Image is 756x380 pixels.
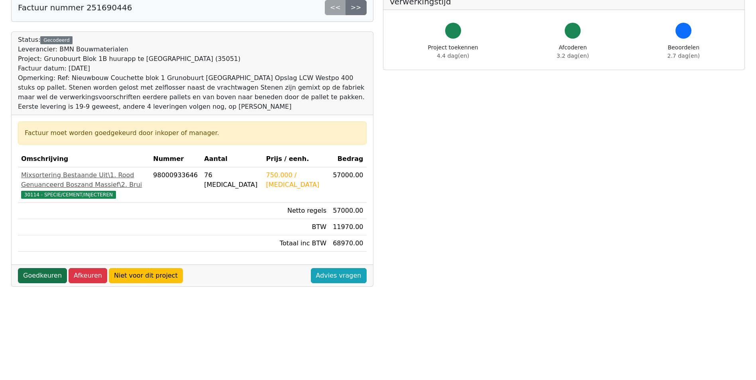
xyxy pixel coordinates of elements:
[150,167,201,203] td: 98000933646
[263,151,330,167] th: Prijs / eenh.
[18,45,367,54] div: Leverancier: BMN Bouwmaterialen
[330,167,366,203] td: 57000.00
[437,53,469,59] span: 4.4 dag(en)
[201,151,263,167] th: Aantal
[18,73,367,112] div: Opmerking: Ref: Nieuwbouw Couchette blok 1 Grunobuurt [GEOGRAPHIC_DATA] Opslag LCW Westpo 400 stu...
[557,43,589,60] div: Afcoderen
[330,151,366,167] th: Bedrag
[21,191,116,199] span: 30114 - SPECIE/CEMENT/INJECTEREN
[263,219,330,235] td: BTW
[18,35,367,112] div: Status:
[18,3,132,12] h5: Factuur nummer 251690446
[266,170,327,190] div: 750.000 / [MEDICAL_DATA]
[18,151,150,167] th: Omschrijving
[18,54,367,64] div: Project: Grunobuurt Blok 1B huurapp te [GEOGRAPHIC_DATA] (35051)
[40,36,73,44] div: Gecodeerd
[150,151,201,167] th: Nummer
[330,235,366,252] td: 68970.00
[21,170,147,199] a: Mixsortering Bestaande Uit\1. Rood Genuanceerd Boszand Massief\2. Brui30114 - SPECIE/CEMENT/INJEC...
[668,43,700,60] div: Beoordelen
[204,170,259,190] div: 76 [MEDICAL_DATA]
[21,170,147,190] div: Mixsortering Bestaande Uit\1. Rood Genuanceerd Boszand Massief\2. Brui
[330,203,366,219] td: 57000.00
[428,43,478,60] div: Project toekennen
[311,268,367,283] a: Advies vragen
[557,53,589,59] span: 3.2 dag(en)
[25,128,360,138] div: Factuur moet worden goedgekeurd door inkoper of manager.
[18,268,67,283] a: Goedkeuren
[263,203,330,219] td: Netto regels
[668,53,700,59] span: 2.7 dag(en)
[18,64,367,73] div: Factuur datum: [DATE]
[330,219,366,235] td: 11970.00
[263,235,330,252] td: Totaal inc BTW
[109,268,183,283] a: Niet voor dit project
[69,268,107,283] a: Afkeuren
